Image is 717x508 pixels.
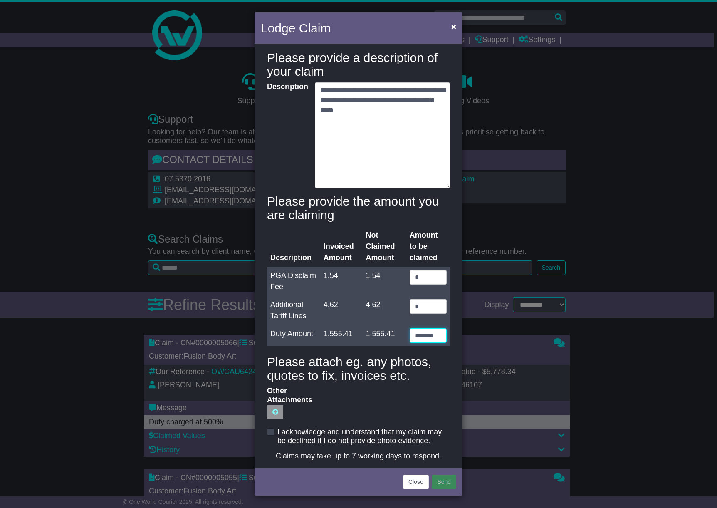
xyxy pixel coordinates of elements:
[263,82,311,186] label: Description
[267,355,450,382] h4: Please attach eg. any photos, quotes to fix, invoices etc.
[267,267,320,296] td: PGA Disclaim Fee
[363,296,406,325] td: 4.62
[363,325,406,346] td: 1,555.41
[267,452,450,461] div: Claims may take up to 7 working days to respond.
[277,428,450,446] label: I acknowledge and understand that my claim may be declined if I do not provide photo evidence.
[267,226,320,267] th: Description
[320,296,363,325] td: 4.62
[267,194,450,222] h4: Please provide the amount you are claiming
[363,226,406,267] th: Not Claimed Amount
[403,475,429,489] button: Close
[267,51,450,78] h4: Please provide a description of your claim
[451,22,456,31] span: ×
[406,226,450,267] th: Amount to be claimed
[447,18,460,35] button: Close
[263,387,311,419] label: Other Attachments
[363,267,406,296] td: 1.54
[267,325,320,346] td: Duty Amount
[432,475,456,489] button: Send
[320,226,363,267] th: Invoiced Amount
[267,296,320,325] td: Additional Tariff Lines
[320,325,363,346] td: 1,555.41
[261,19,331,37] h4: Lodge Claim
[320,267,363,296] td: 1.54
